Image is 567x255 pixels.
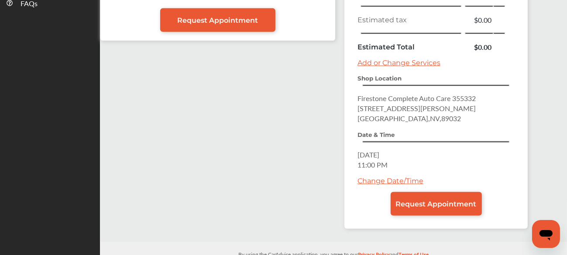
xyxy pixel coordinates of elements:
[357,131,395,138] strong: Date & Time
[160,8,275,32] a: Request Appointment
[357,103,476,113] span: [STREET_ADDRESS][PERSON_NAME]
[355,13,465,27] td: Estimated tax
[465,13,494,27] td: $0.00
[357,93,476,103] span: Firestone Complete Auto Care 355332
[357,150,379,160] span: [DATE]
[532,220,560,248] iframe: Button to launch messaging window
[391,192,482,216] a: Request Appointment
[357,59,440,67] a: Add or Change Services
[465,40,494,54] td: $0.00
[396,200,477,208] span: Request Appointment
[357,177,423,185] a: Change Date/Time
[357,75,402,82] strong: Shop Location
[357,160,388,170] span: 11:00 PM
[357,113,461,123] span: [GEOGRAPHIC_DATA] , NV , 89032
[178,16,258,24] span: Request Appointment
[355,40,465,54] td: Estimated Total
